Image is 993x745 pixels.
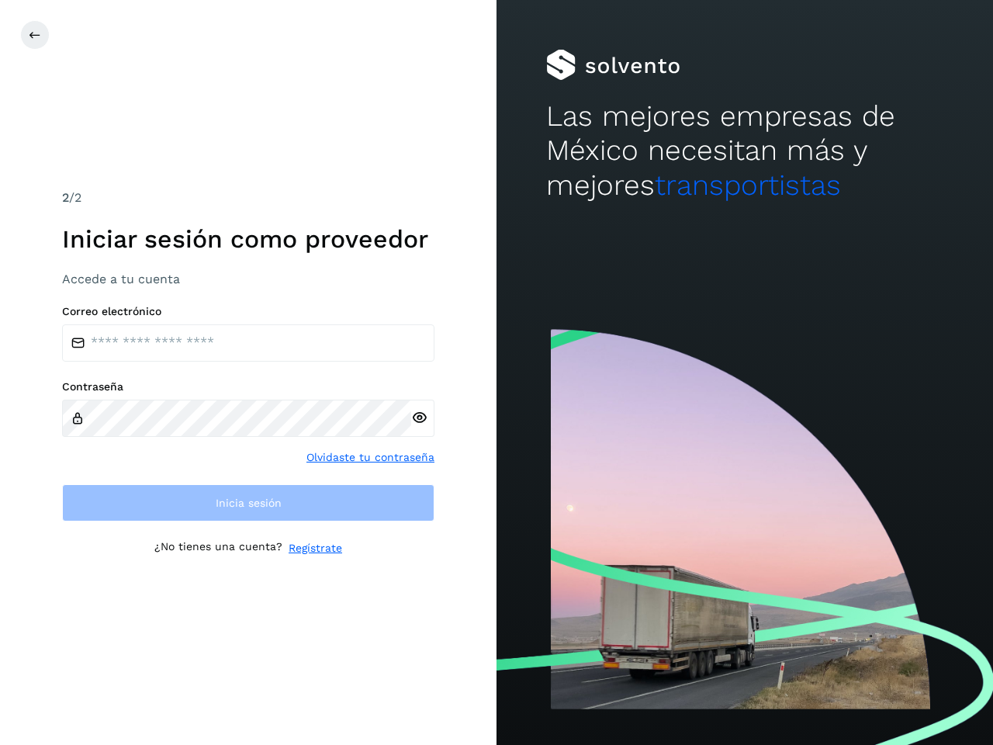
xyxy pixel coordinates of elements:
a: Olvidaste tu contraseña [306,449,434,466]
p: ¿No tienes una cuenta? [154,540,282,556]
h1: Iniciar sesión como proveedor [62,224,434,254]
span: 2 [62,190,69,205]
h2: Las mejores empresas de México necesitan más y mejores [546,99,943,203]
button: Inicia sesión [62,484,434,521]
h3: Accede a tu cuenta [62,272,434,286]
a: Regístrate [289,540,342,556]
span: Inicia sesión [216,497,282,508]
span: transportistas [655,168,841,202]
label: Contraseña [62,380,434,393]
label: Correo electrónico [62,305,434,318]
div: /2 [62,189,434,207]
